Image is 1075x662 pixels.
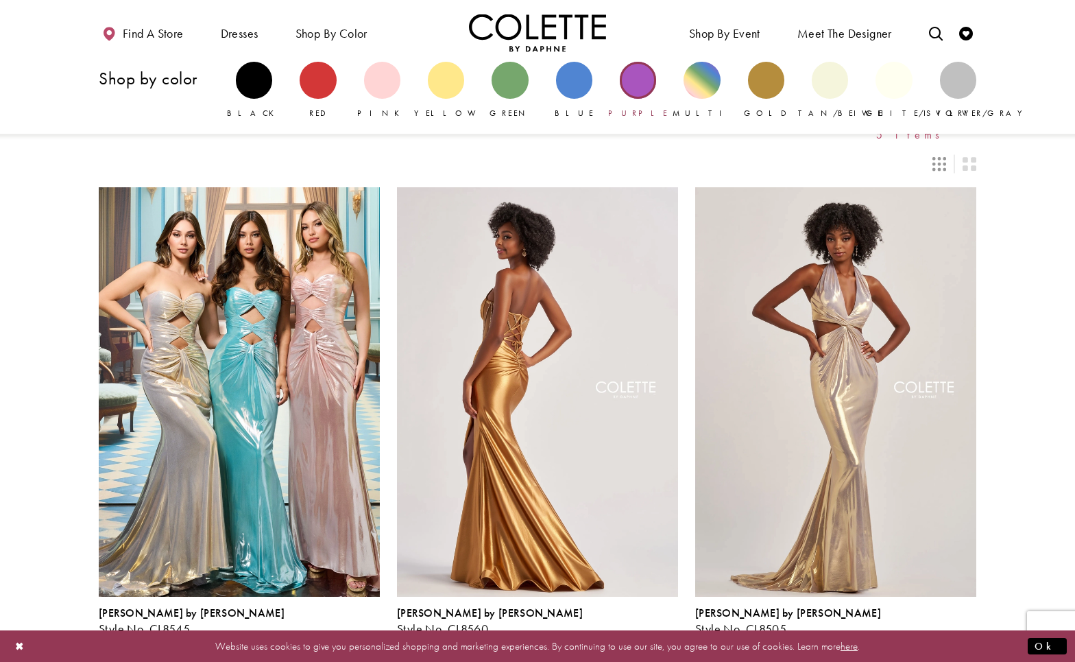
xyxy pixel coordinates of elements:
span: Green [490,108,530,119]
span: Switch layout to 2 columns [963,157,976,171]
div: Colette by Daphne Style No. CL8545 [99,607,285,636]
a: Visit Home Page [469,14,606,51]
img: Colette by Daphne [469,14,606,51]
div: Colette by Daphne Style No. CL8505 [695,607,881,636]
a: Yellow [428,62,464,119]
a: White/Ivory [875,62,912,119]
a: Blue [556,62,592,119]
a: Tan/Beige [812,62,848,119]
span: 5 items [876,129,949,141]
span: [PERSON_NAME] by [PERSON_NAME] [397,606,583,620]
span: Shop by color [292,14,371,51]
a: Silver/Gray [940,62,976,119]
span: Gold [744,108,788,119]
a: Pink [364,62,400,119]
a: Red [300,62,336,119]
a: here [841,639,858,652]
a: Visit Colette by Daphne Style No. CL8545 Page [99,187,380,596]
a: Find a store [99,14,186,51]
a: Green [492,62,528,119]
button: Close Dialog [8,634,32,658]
span: Purple [608,108,667,119]
span: Style No. CL8560 [397,621,488,637]
span: Find a store [123,27,184,40]
span: Yellow [414,108,483,119]
h3: Shop by color [99,69,222,88]
span: Shop By Event [689,27,760,40]
span: Shop by color [295,27,367,40]
span: Meet the designer [797,27,892,40]
div: Colette by Daphne Style No. CL8560 [397,607,583,636]
span: Style No. CL8545 [99,621,190,637]
span: Dresses [217,14,262,51]
span: Red [309,108,327,119]
a: Visit Colette by Daphne Style No. CL8505 Page [695,187,976,596]
span: Black [227,108,281,119]
span: Silver/Gray [926,108,1030,119]
a: Purple [620,62,656,119]
a: Multi [684,62,720,119]
p: Website uses cookies to give you personalized shopping and marketing experiences. By continuing t... [99,637,976,655]
span: White/Ivory [862,108,976,119]
a: Check Wishlist [956,14,976,51]
button: Submit Dialog [1028,637,1067,654]
span: Tan/Beige [798,108,884,119]
span: Pink [357,108,407,119]
div: Layout Controls [90,149,985,179]
span: Style No. CL8505 [695,621,786,637]
a: Toggle search [926,14,946,51]
a: Visit Colette by Daphne Style No. CL8560 Page [397,187,678,596]
span: Multi [673,108,732,119]
span: [PERSON_NAME] by [PERSON_NAME] [99,606,285,620]
span: Blue [555,108,594,119]
span: Shop By Event [686,14,764,51]
span: Dresses [221,27,258,40]
a: Gold [748,62,784,119]
span: [PERSON_NAME] by [PERSON_NAME] [695,606,881,620]
span: Switch layout to 3 columns [932,157,946,171]
a: Black [236,62,272,119]
a: Meet the designer [794,14,895,51]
